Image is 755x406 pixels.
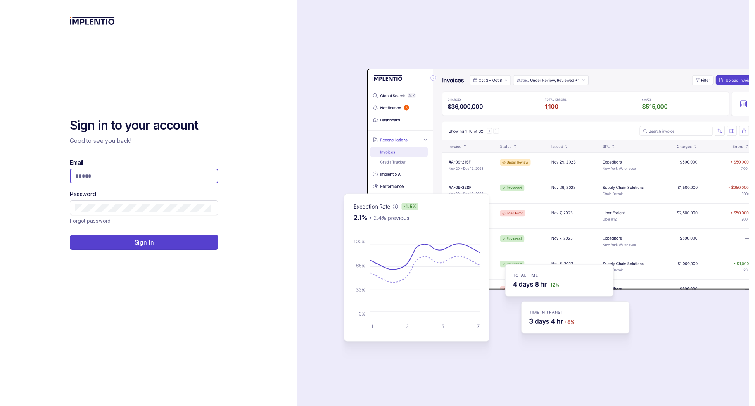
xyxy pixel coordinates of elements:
h2: Sign in to your account [70,117,218,134]
p: Forgot password [70,217,111,225]
button: Sign In [70,235,218,250]
label: Password [70,190,96,198]
p: Sign In [135,238,154,247]
label: Email [70,159,83,167]
a: Link Forgot password [70,217,111,225]
img: logo [70,17,115,25]
p: Good to see you back! [70,137,218,145]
